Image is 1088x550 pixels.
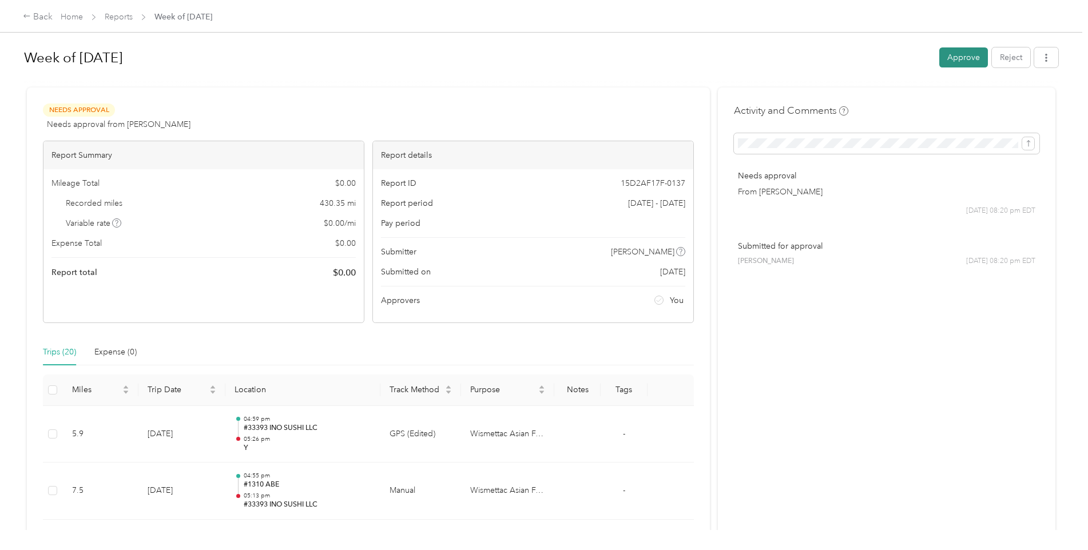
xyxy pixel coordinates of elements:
[335,177,356,189] span: $ 0.00
[538,384,545,390] span: caret-up
[623,485,625,495] span: -
[51,177,100,189] span: Mileage Total
[628,197,685,209] span: [DATE] - [DATE]
[445,389,452,396] span: caret-down
[734,103,848,118] h4: Activity and Comments
[51,237,102,249] span: Expense Total
[992,47,1030,67] button: Reject
[66,217,122,229] span: Variable rate
[738,170,1035,182] p: Needs approval
[538,389,545,396] span: caret-down
[63,406,138,463] td: 5.9
[623,429,625,439] span: -
[373,141,693,169] div: Report details
[611,246,674,258] span: [PERSON_NAME]
[601,374,647,406] th: Tags
[66,197,122,209] span: Recorded miles
[244,443,371,453] p: Y
[138,463,225,520] td: [DATE]
[320,197,356,209] span: 430.35 mi
[72,385,120,394] span: Miles
[61,12,83,22] a: Home
[381,177,416,189] span: Report ID
[381,294,420,306] span: Approvers
[966,206,1035,216] span: [DATE] 08:20 pm EDT
[244,529,371,537] p: 03:41 pm
[24,44,931,71] h1: Week of August 25 2025
[670,294,684,306] span: You
[23,10,53,24] div: Back
[1024,486,1088,550] iframe: Everlance-gr Chat Button Frame
[138,374,225,406] th: Trip Date
[461,406,554,463] td: Wismettac Asian Foods
[554,374,601,406] th: Notes
[47,118,190,130] span: Needs approval from [PERSON_NAME]
[380,406,461,463] td: GPS (Edited)
[461,463,554,520] td: Wismettac Asian Foods
[244,472,371,480] p: 04:55 pm
[209,384,216,390] span: caret-up
[43,141,364,169] div: Report Summary
[63,374,138,406] th: Miles
[939,47,988,67] button: Approve
[244,500,371,510] p: #33393 INO SUSHI LLC
[122,389,129,396] span: caret-down
[445,384,452,390] span: caret-up
[154,11,212,23] span: Week of [DATE]
[470,385,536,394] span: Purpose
[244,480,371,490] p: #1310 ABE
[660,266,685,278] span: [DATE]
[244,423,371,433] p: #33393 INO SUSHI LLC
[244,435,371,443] p: 05:26 pm
[335,237,356,249] span: $ 0.00
[51,266,97,278] span: Report total
[105,12,133,22] a: Reports
[380,463,461,520] td: Manual
[381,246,416,258] span: Submitter
[43,346,76,358] div: Trips (20)
[461,374,554,406] th: Purpose
[333,266,356,280] span: $ 0.00
[225,374,380,406] th: Location
[738,240,1035,252] p: Submitted for approval
[244,415,371,423] p: 04:59 pm
[63,463,138,520] td: 7.5
[148,385,207,394] span: Trip Date
[390,385,443,394] span: Track Method
[43,103,115,117] span: Needs Approval
[244,492,371,500] p: 05:13 pm
[381,217,420,229] span: Pay period
[122,384,129,390] span: caret-up
[94,346,137,358] div: Expense (0)
[738,256,794,266] span: [PERSON_NAME]
[380,374,461,406] th: Track Method
[738,186,1035,198] p: From [PERSON_NAME]
[621,177,685,189] span: 15D2AF17F-0137
[324,217,356,229] span: $ 0.00 / mi
[381,197,433,209] span: Report period
[381,266,431,278] span: Submitted on
[209,389,216,396] span: caret-down
[138,406,225,463] td: [DATE]
[966,256,1035,266] span: [DATE] 08:20 pm EDT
